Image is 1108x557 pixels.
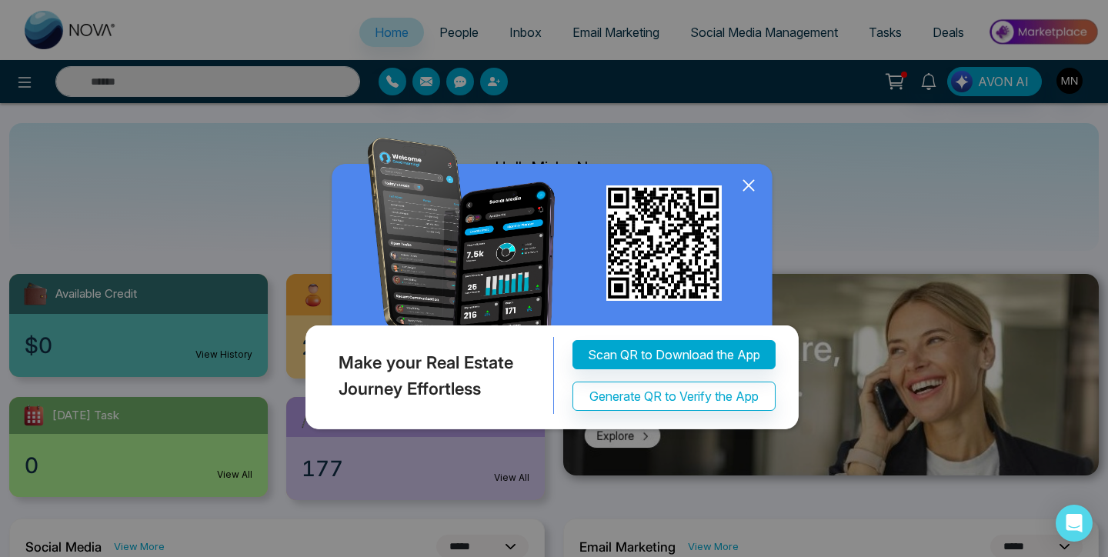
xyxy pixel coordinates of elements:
[302,138,806,437] img: QRModal
[572,382,776,412] button: Generate QR to Verify the App
[572,341,776,370] button: Scan QR to Download the App
[302,338,554,415] div: Make your Real Estate Journey Effortless
[1056,505,1093,542] div: Open Intercom Messenger
[606,185,722,301] img: qr_for_download_app.png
